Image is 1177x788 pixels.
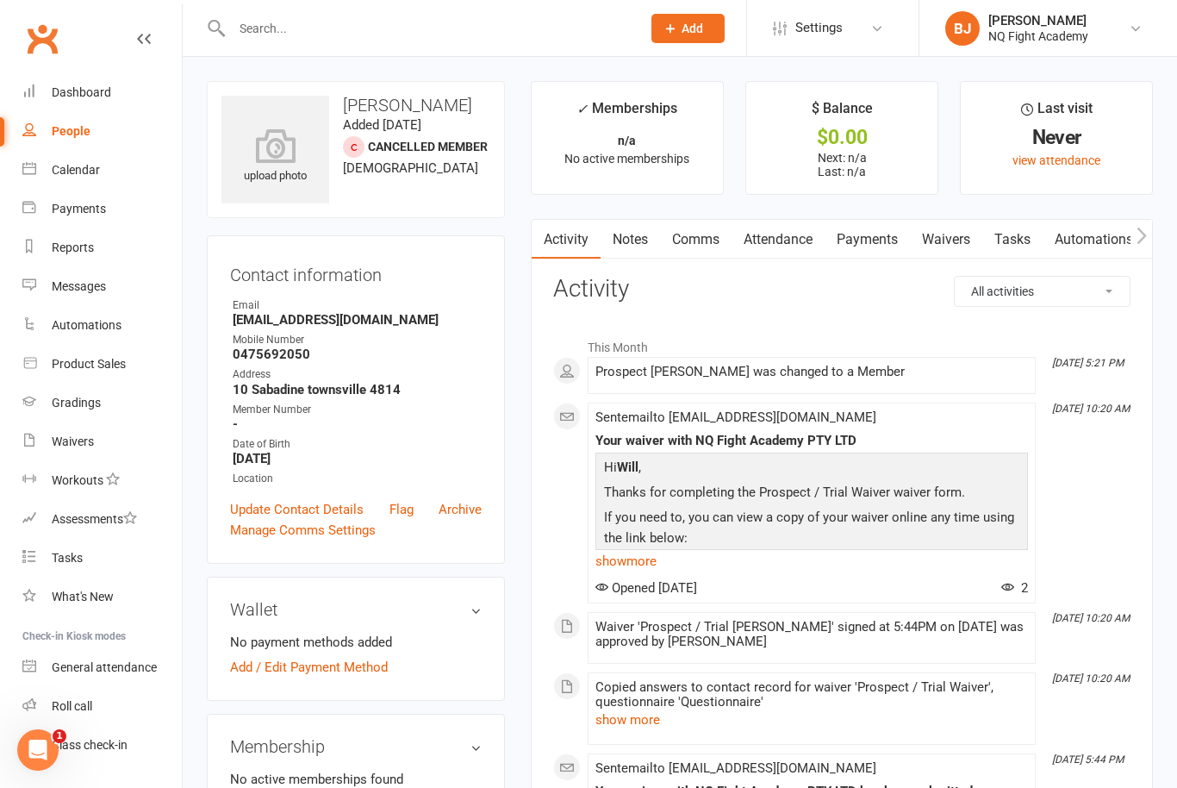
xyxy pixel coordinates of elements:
[233,402,482,418] div: Member Number
[22,687,182,726] a: Roll call
[945,11,980,46] div: BJ
[230,737,482,756] h3: Membership
[233,297,482,314] div: Email
[22,648,182,687] a: General attendance kiosk mode
[233,436,482,453] div: Date of Birth
[22,190,182,228] a: Payments
[795,9,843,47] span: Settings
[52,699,92,713] div: Roll call
[532,220,601,260] a: Activity
[553,276,1130,303] h3: Activity
[230,632,482,653] li: No payment methods added
[233,312,482,328] strong: [EMAIL_ADDRESS][DOMAIN_NAME]
[1012,153,1100,167] a: view attendance
[982,220,1043,260] a: Tasks
[812,97,873,128] div: $ Balance
[682,22,703,35] span: Add
[233,347,482,362] strong: 0475692050
[230,657,388,678] a: Add / Edit Payment Method
[595,760,876,776] span: Sent email to [EMAIL_ADDRESS][DOMAIN_NAME]
[233,366,482,383] div: Address
[22,726,182,765] a: Class kiosk mode
[233,416,482,432] strong: -
[230,520,376,541] a: Manage Comms Settings
[22,539,182,578] a: Tasks
[368,140,488,153] span: Cancelled member
[22,228,182,267] a: Reports
[22,500,182,539] a: Assessments
[732,220,825,260] a: Attendance
[825,220,910,260] a: Payments
[52,318,121,332] div: Automations
[52,124,90,138] div: People
[21,17,64,60] a: Clubworx
[910,220,982,260] a: Waivers
[52,590,114,604] div: What's New
[1021,97,1093,128] div: Last visit
[343,117,421,133] time: Added [DATE]
[52,738,128,752] div: Class check-in
[576,101,588,117] i: ✓
[553,329,1130,357] li: This Month
[976,128,1137,147] div: Never
[22,422,182,461] a: Waivers
[595,410,876,425] span: Sent email to [EMAIL_ADDRESS][DOMAIN_NAME]
[52,279,106,293] div: Messages
[52,435,94,448] div: Waivers
[660,220,732,260] a: Comms
[576,97,677,129] div: Memberships
[595,620,1028,649] div: Waiver 'Prospect / Trial [PERSON_NAME]' signed at 5:44PM on [DATE] was approved by [PERSON_NAME]
[17,729,59,771] iframe: Intercom live chat
[1052,357,1124,369] i: [DATE] 5:21 PM
[22,267,182,306] a: Messages
[595,580,697,596] span: Opened [DATE]
[595,680,1028,710] div: Copied answers to contact record for waiver 'Prospect / Trial Waiver', questionnaire 'Questionnaire'
[22,151,182,190] a: Calendar
[233,451,482,466] strong: [DATE]
[52,163,100,177] div: Calendar
[22,112,182,151] a: People
[221,96,490,115] h3: [PERSON_NAME]
[439,499,482,520] a: Archive
[595,549,1028,573] a: show more
[988,28,1088,44] div: NQ Fight Academy
[600,507,1024,553] p: If you need to, you can view a copy of your waiver online any time using the link below:
[617,460,638,475] strong: Will
[52,202,106,216] div: Payments
[53,729,66,743] span: 1
[389,499,414,520] a: Flag
[22,384,182,422] a: Gradings
[651,14,725,43] button: Add
[1043,220,1145,260] a: Automations
[1052,612,1130,624] i: [DATE] 10:20 AM
[233,471,482,487] div: Location
[762,128,922,147] div: $0.00
[227,16,629,41] input: Search...
[22,345,182,384] a: Product Sales
[230,600,482,619] h3: Wallet
[52,660,157,674] div: General attendance
[22,578,182,616] a: What's New
[595,434,1028,448] div: Your waiver with NQ Fight Academy PTY LTD
[52,85,111,99] div: Dashboard
[595,365,1028,379] div: Prospect [PERSON_NAME] was changed to a Member
[564,152,689,166] span: No active memberships
[1052,403,1130,415] i: [DATE] 10:20 AM
[233,332,482,348] div: Mobile Number
[52,473,103,487] div: Workouts
[1001,580,1028,596] span: 2
[601,220,660,260] a: Notes
[22,461,182,500] a: Workouts
[22,306,182,345] a: Automations
[600,457,1024,482] p: Hi ,
[1052,754,1124,766] i: [DATE] 5:44 PM
[22,73,182,112] a: Dashboard
[230,499,364,520] a: Update Contact Details
[52,357,126,371] div: Product Sales
[595,710,660,730] button: show more
[762,151,922,178] p: Next: n/a Last: n/a
[52,551,83,565] div: Tasks
[233,382,482,397] strong: 10 Sabadine townsville 4814
[343,160,478,176] span: [DEMOGRAPHIC_DATA]
[600,482,1024,507] p: Thanks for completing the Prospect / Trial Waiver waiver form.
